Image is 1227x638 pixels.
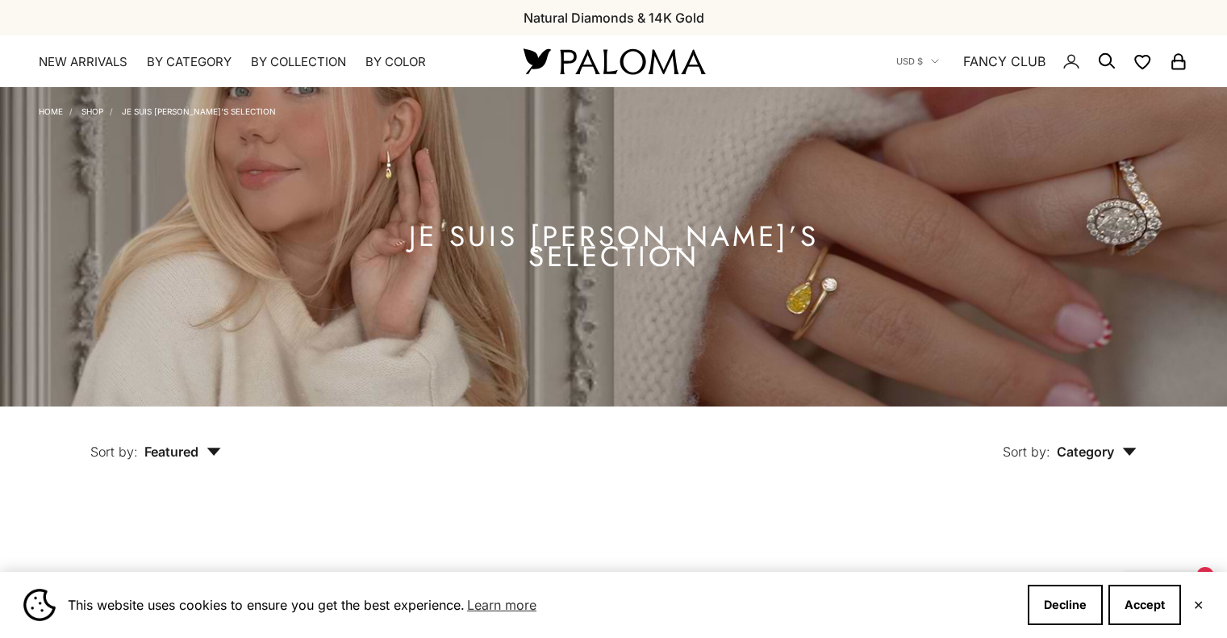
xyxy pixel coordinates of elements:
[39,54,127,70] a: NEW ARRIVALS
[896,35,1188,87] nav: Secondary navigation
[68,593,1015,617] span: This website uses cookies to ensure you get the best experience.
[1028,585,1103,625] button: Decline
[39,103,276,116] nav: Breadcrumb
[39,54,485,70] nav: Primary navigation
[90,444,138,460] span: Sort by:
[465,593,539,617] a: Learn more
[1003,444,1050,460] span: Sort by:
[1057,444,1137,460] span: Category
[144,444,221,460] span: Featured
[966,407,1174,474] button: Sort by: Category
[53,407,258,474] button: Sort by: Featured
[896,54,923,69] span: USD $
[147,54,232,70] summary: By Category
[39,106,63,116] a: Home
[896,54,939,69] button: USD $
[251,54,346,70] summary: By Collection
[81,106,103,116] a: Shop
[23,589,56,621] img: Cookie banner
[365,54,426,70] summary: By Color
[1193,600,1204,610] button: Close
[1108,585,1181,625] button: Accept
[963,51,1045,72] a: FANCY CLUB
[524,7,704,28] p: Natural Diamonds & 14K Gold
[340,227,888,267] h1: Je Suis [PERSON_NAME]’s Selection
[122,106,276,116] a: Je Suis [PERSON_NAME]’s Selection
